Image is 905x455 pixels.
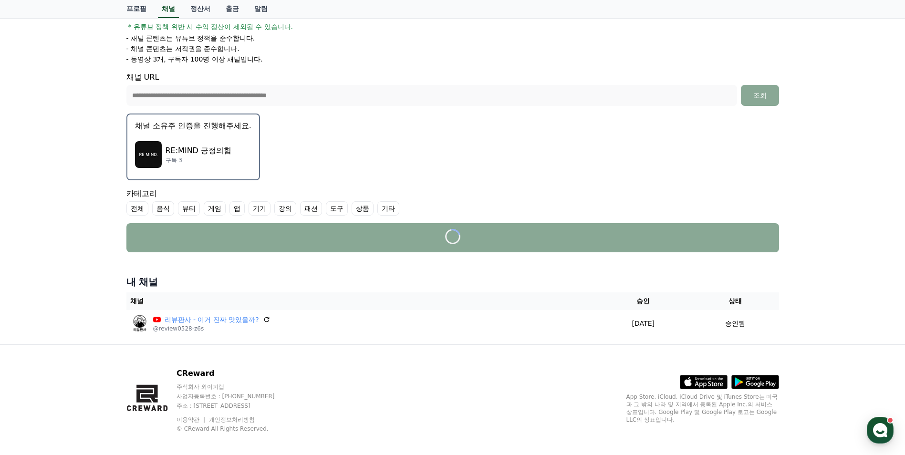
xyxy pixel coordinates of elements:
th: 상태 [691,292,779,310]
label: 기기 [249,201,270,216]
p: - 동영상 3개, 구독자 100명 이상 채널입니다. [126,54,263,64]
p: RE:MIND 긍정의힘 [166,145,232,156]
p: - 채널 콘텐츠는 저작권을 준수합니다. [126,44,239,53]
p: [DATE] [599,319,687,329]
p: 주식회사 와이피랩 [177,383,293,391]
span: * 유튜브 정책 위반 시 수익 정산이 제외될 수 있습니다. [128,22,293,31]
p: © CReward All Rights Reserved. [177,425,293,433]
label: 게임 [204,201,226,216]
label: 패션 [300,201,322,216]
h4: 내 채널 [126,275,779,289]
label: 기타 [377,201,399,216]
a: 대화 [63,302,123,326]
span: 설정 [147,317,159,324]
p: CReward [177,368,293,379]
a: 이용약관 [177,416,207,423]
a: 리뷰판사 - 이거 진짜 맛있을까? [165,315,259,325]
p: 채널 소유주 인증을 진행해주세요. [135,120,251,132]
p: 주소 : [STREET_ADDRESS] [177,402,293,410]
button: 채널 소유주 인증을 진행해주세요. RE:MIND 긍정의힘 RE:MIND 긍정의힘 구독 3 [126,114,260,180]
img: RE:MIND 긍정의힘 [135,141,162,168]
a: 홈 [3,302,63,326]
p: 구독 3 [166,156,232,164]
span: 대화 [87,317,99,325]
button: 조회 [741,85,779,106]
a: 개인정보처리방침 [209,416,255,423]
th: 승인 [595,292,691,310]
p: 승인됨 [725,319,745,329]
label: 음식 [152,201,174,216]
th: 채널 [126,292,595,310]
label: 전체 [126,201,148,216]
div: 카테고리 [126,188,779,216]
label: 도구 [326,201,348,216]
p: - 채널 콘텐츠는 유튜브 정책을 준수합니다. [126,33,255,43]
label: 뷰티 [178,201,200,216]
div: 채널 URL [126,72,779,106]
label: 앱 [229,201,245,216]
a: 설정 [123,302,183,326]
label: 강의 [274,201,296,216]
p: App Store, iCloud, iCloud Drive 및 iTunes Store는 미국과 그 밖의 나라 및 지역에서 등록된 Apple Inc.의 서비스 상표입니다. Goo... [626,393,779,424]
label: 상품 [352,201,374,216]
p: @review0528-z6s [153,325,270,332]
span: 홈 [30,317,36,324]
div: 조회 [745,91,775,100]
img: 리뷰판사 - 이거 진짜 맛있을까? [130,314,149,333]
p: 사업자등록번호 : [PHONE_NUMBER] [177,393,293,400]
